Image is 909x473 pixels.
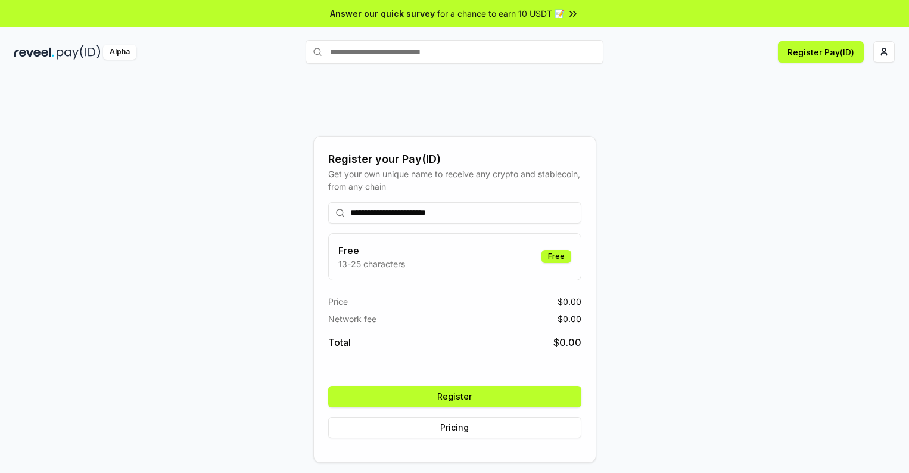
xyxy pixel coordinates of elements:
[328,417,581,438] button: Pricing
[14,45,54,60] img: reveel_dark
[558,295,581,308] span: $ 0.00
[541,250,571,263] div: Free
[328,168,581,193] div: Get your own unique name to receive any crypto and stablecoin, from any chain
[437,7,565,20] span: for a chance to earn 10 USDT 📝
[328,151,581,168] div: Register your Pay(ID)
[558,313,581,325] span: $ 0.00
[778,41,864,63] button: Register Pay(ID)
[553,335,581,350] span: $ 0.00
[103,45,136,60] div: Alpha
[57,45,101,60] img: pay_id
[328,295,348,308] span: Price
[338,258,405,270] p: 13-25 characters
[328,313,376,325] span: Network fee
[328,386,581,407] button: Register
[328,335,351,350] span: Total
[330,7,435,20] span: Answer our quick survey
[338,243,405,258] h3: Free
